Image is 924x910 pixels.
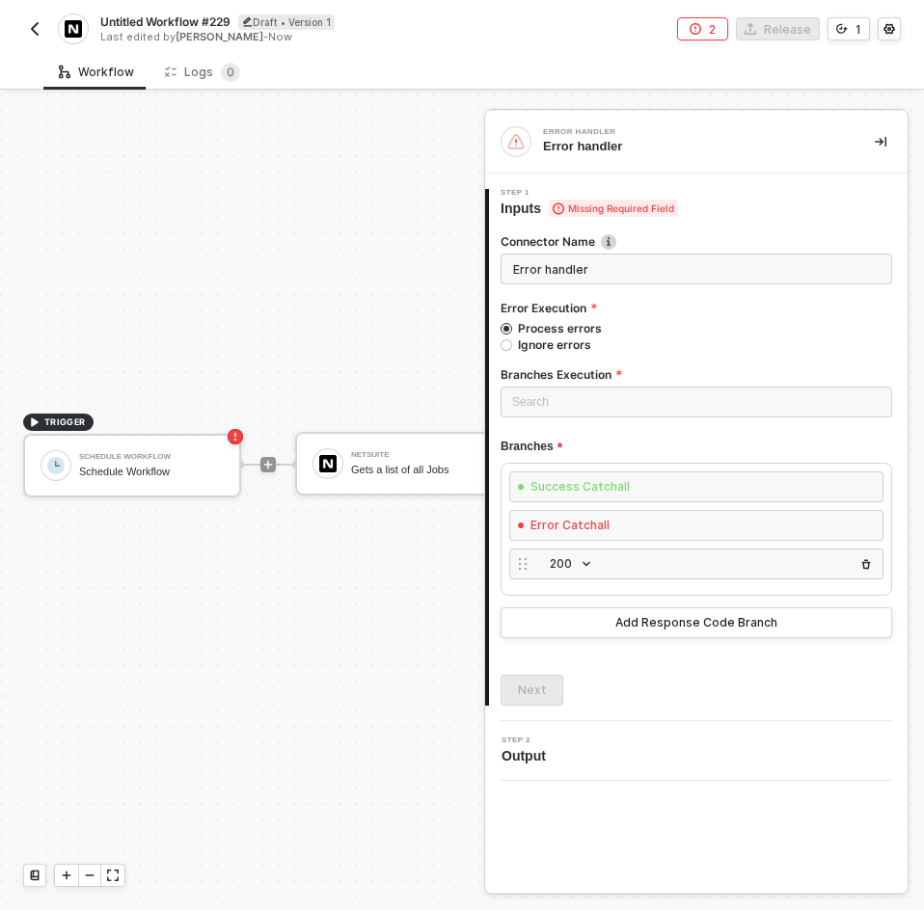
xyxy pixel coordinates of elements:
button: Next [501,675,563,706]
span: TRIGGER [44,415,86,430]
button: 2 [677,17,728,40]
div: Schedule Workflow [79,453,224,461]
img: icon [319,455,337,472]
div: Draft • Version 1 [238,14,335,30]
span: Output [502,746,554,765]
button: 1 [828,17,870,40]
span: · [515,472,527,499]
span: icon-play [29,416,41,428]
button: back [23,17,46,40]
label: Branches Execution [501,366,892,383]
span: [PERSON_NAME] [176,30,263,43]
div: Step 1Inputs Missing Required FieldConnector Nameicon-infoError ExecutionProcess errorsIgnore err... [485,189,908,706]
span: icon-play [262,459,274,470]
label: Ignore errors [501,336,884,353]
img: copy-branch [860,558,872,570]
span: Process errors [512,320,602,336]
span: icon-collapse-right [875,136,886,147]
div: Add Response Code Branch [615,615,777,630]
span: 200 [550,553,592,575]
button: copy-branch [855,552,878,575]
div: Error handler [543,128,832,136]
img: icon-info [601,234,616,250]
div: 2 [709,21,716,38]
div: Schedule Workflow [79,466,224,478]
div: Error Catchall [515,511,610,540]
div: Last edited by - Now [100,30,460,44]
div: Success Catchall [515,472,630,501]
span: Untitled Workflow #229 [100,13,231,30]
span: · [515,511,527,538]
div: Error handler [543,138,844,155]
span: icon-expand [107,870,119,881]
span: icon-versioning [836,23,848,35]
img: back [27,21,42,37]
img: integration-icon [507,133,525,150]
div: NetSuite [351,451,496,459]
span: Branches [501,435,562,459]
span: icon-minus [84,870,95,881]
label: Connector Name [501,233,892,250]
span: Missing Required Field [549,200,678,217]
div: Workflow [59,65,134,80]
sup: 0 [221,63,240,82]
span: icon-error-page [228,429,243,444]
span: Step 1 [501,189,678,197]
button: Release [736,17,820,40]
img: icon [47,457,65,474]
label: Process errors [501,320,884,336]
div: Gets a list of all Jobs [351,464,496,476]
button: Add Response Code Branch [501,607,892,638]
span: Inputs [501,199,678,218]
img: integration-icon [65,20,81,38]
input: Enter description [501,254,892,284]
span: icon-play [61,870,72,881]
span: Ignore errors [512,336,591,353]
div: Logs [165,63,240,82]
span: Step 2 [502,736,554,744]
label: Error Execution [501,300,892,316]
span: icon-edit [242,16,253,27]
span: icon-error-page [690,23,701,35]
span: icon-settings [883,23,895,35]
div: 1 [856,21,861,38]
